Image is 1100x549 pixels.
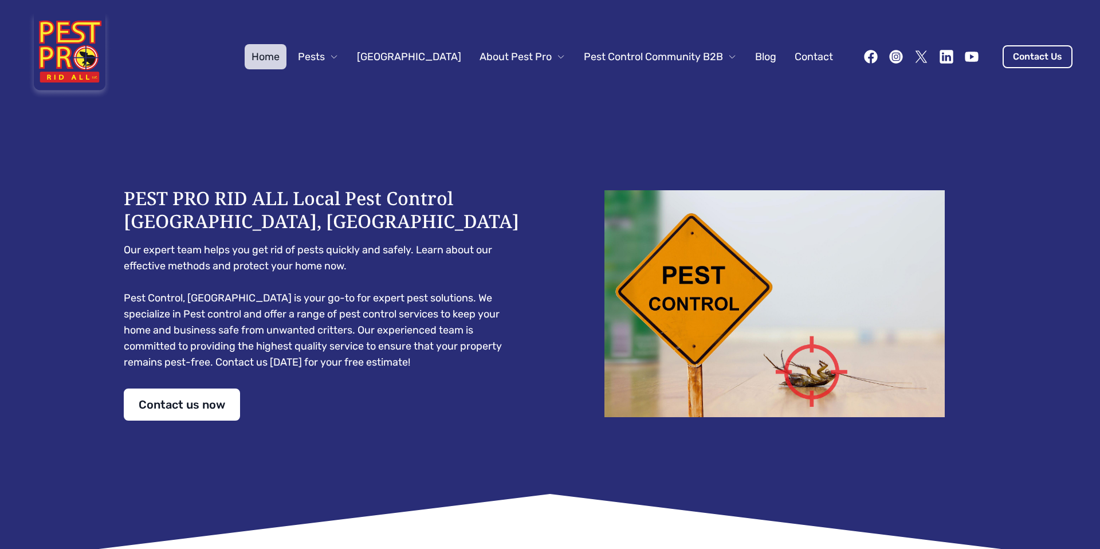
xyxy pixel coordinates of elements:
span: About Pest Pro [480,49,552,65]
button: Pests [291,44,345,69]
a: [GEOGRAPHIC_DATA] [350,44,468,69]
span: Pest Control Community B2B [584,49,723,65]
img: Pest Pro Rid All [27,14,112,100]
h1: PEST PRO RID ALL Local Pest Control [GEOGRAPHIC_DATA], [GEOGRAPHIC_DATA] [124,187,527,233]
button: About Pest Pro [473,44,572,69]
span: Pests [298,49,325,65]
pre: Our expert team helps you get rid of pests quickly and safely. Learn about our effective methods ... [124,242,527,370]
button: Pest Control Community B2B [577,44,744,69]
a: Contact us now [124,389,240,421]
a: Contact [788,44,840,69]
a: Blog [748,44,783,69]
img: Dead cockroach on floor with caution sign pest control [573,190,976,417]
a: Home [245,44,286,69]
a: Contact Us [1003,45,1072,68]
